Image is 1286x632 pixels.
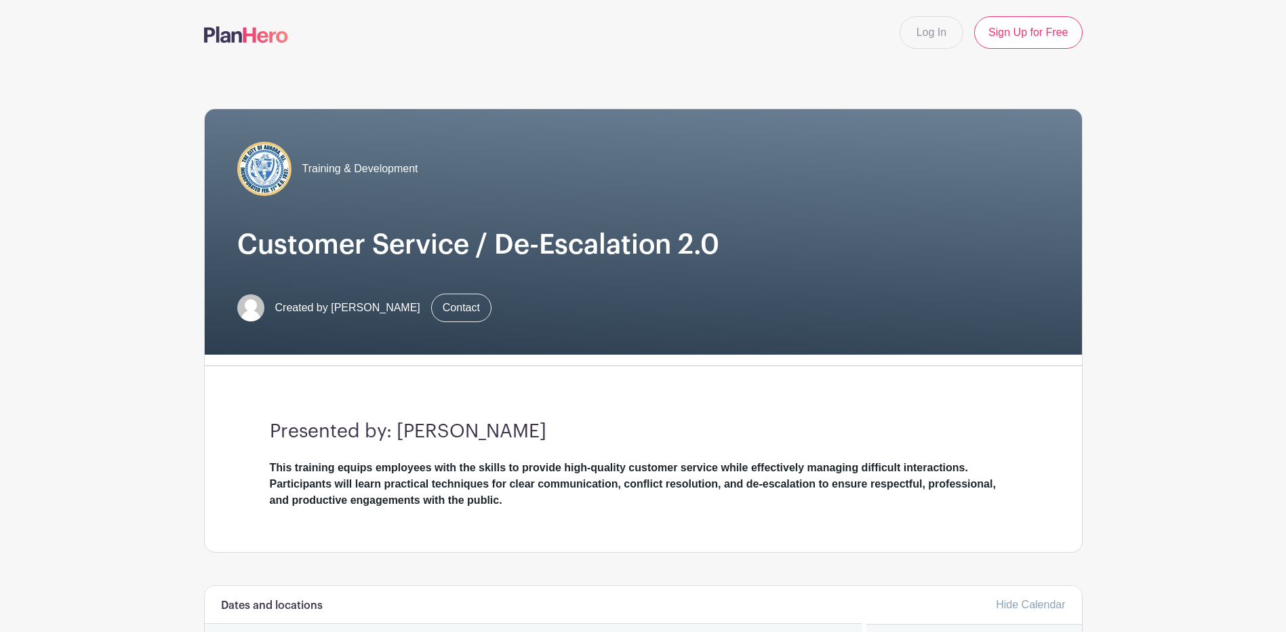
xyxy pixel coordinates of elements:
[221,599,323,612] h6: Dates and locations
[237,142,292,196] img: COA%20logo%20(2).jpg
[302,161,418,177] span: Training & Development
[275,300,420,316] span: Created by [PERSON_NAME]
[996,599,1065,610] a: Hide Calendar
[270,420,1017,443] h3: Presented by: [PERSON_NAME]
[900,16,963,49] a: Log In
[974,16,1082,49] a: Sign Up for Free
[237,294,264,321] img: default-ce2991bfa6775e67f084385cd625a349d9dcbb7a52a09fb2fda1e96e2d18dcdb.png
[431,294,491,322] a: Contact
[237,229,1049,261] h1: Customer Service / De-Escalation 2.0
[270,462,996,506] strong: This training equips employees with the skills to provide high-quality customer service while eff...
[204,26,288,43] img: logo-507f7623f17ff9eddc593b1ce0a138ce2505c220e1c5a4e2b4648c50719b7d32.svg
